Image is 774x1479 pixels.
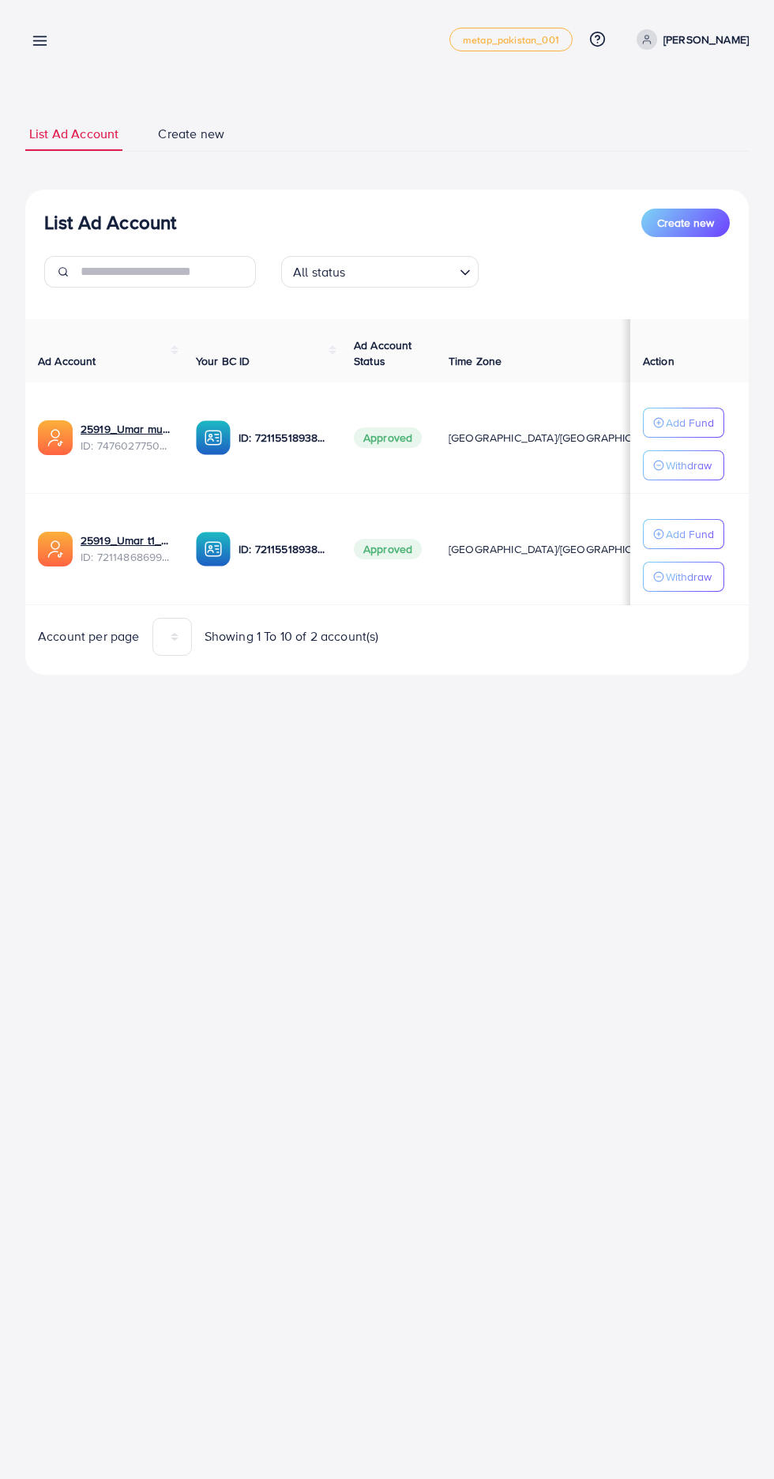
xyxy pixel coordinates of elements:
button: Withdraw [643,450,724,480]
span: Approved [354,427,422,448]
img: ic-ads-acc.e4c84228.svg [38,420,73,455]
a: metap_pakistan_001 [449,28,573,51]
img: ic-ba-acc.ded83a64.svg [196,420,231,455]
span: Ad Account Status [354,337,412,369]
button: Withdraw [643,562,724,592]
div: Search for option [281,256,479,288]
span: Your BC ID [196,353,250,369]
a: 25919_Umar t1_1679070383896 [81,533,171,548]
p: Add Fund [666,525,714,544]
input: Search for option [351,258,453,284]
p: ID: 7211551893808545793 [239,428,329,447]
button: Add Fund [643,408,724,438]
span: Create new [657,215,714,231]
button: Create new [641,209,730,237]
p: Add Fund [666,413,714,432]
span: Account per page [38,627,140,645]
p: ID: 7211551893808545793 [239,540,329,559]
span: [GEOGRAPHIC_DATA]/[GEOGRAPHIC_DATA] [449,430,668,446]
span: Time Zone [449,353,502,369]
span: metap_pakistan_001 [463,35,559,45]
img: ic-ads-acc.e4c84228.svg [38,532,73,566]
a: [PERSON_NAME] [630,29,749,50]
p: Withdraw [666,567,712,586]
h3: List Ad Account [44,211,176,234]
div: <span class='underline'>25919_Umar mumtaz_1740648371024</span></br>7476027750877626369 [81,421,171,453]
span: Approved [354,539,422,559]
span: Action [643,353,674,369]
span: Ad Account [38,353,96,369]
span: ID: 7211486869945712641 [81,549,171,565]
a: 25919_Umar mumtaz_1740648371024 [81,421,171,437]
img: ic-ba-acc.ded83a64.svg [196,532,231,566]
span: Showing 1 To 10 of 2 account(s) [205,627,379,645]
span: ID: 7476027750877626369 [81,438,171,453]
span: All status [290,261,349,284]
button: Add Fund [643,519,724,549]
span: [GEOGRAPHIC_DATA]/[GEOGRAPHIC_DATA] [449,541,668,557]
p: [PERSON_NAME] [663,30,749,49]
p: Withdraw [666,456,712,475]
div: <span class='underline'>25919_Umar t1_1679070383896</span></br>7211486869945712641 [81,533,171,565]
span: Create new [158,125,224,143]
span: List Ad Account [29,125,118,143]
